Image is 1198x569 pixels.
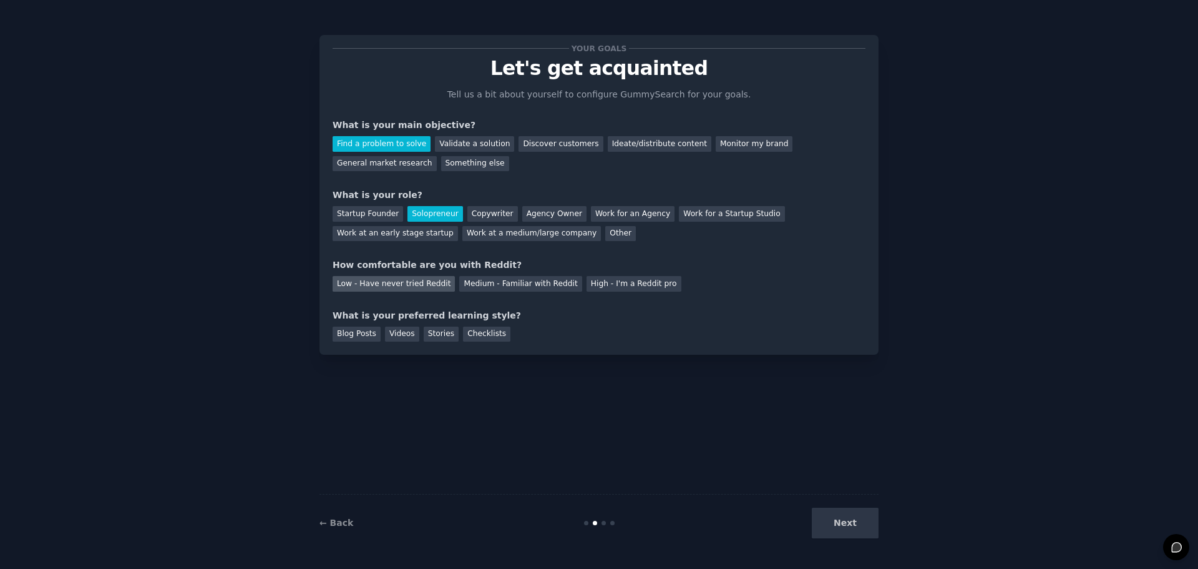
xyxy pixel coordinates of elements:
[462,226,601,242] div: Work at a medium/large company
[441,156,509,172] div: Something else
[407,206,462,222] div: Solopreneur
[519,136,603,152] div: Discover customers
[333,206,403,222] div: Startup Founder
[459,276,582,292] div: Medium - Familiar with Reddit
[442,88,756,101] p: Tell us a bit about yourself to configure GummySearch for your goals.
[333,156,437,172] div: General market research
[319,518,353,528] a: ← Back
[424,327,459,342] div: Stories
[605,226,636,242] div: Other
[333,327,381,342] div: Blog Posts
[333,309,865,322] div: What is your preferred learning style?
[463,327,510,342] div: Checklists
[385,327,419,342] div: Videos
[679,206,784,222] div: Work for a Startup Studio
[467,206,518,222] div: Copywriter
[333,136,431,152] div: Find a problem to solve
[333,57,865,79] p: Let's get acquainted
[333,276,455,292] div: Low - Have never tried Reddit
[333,259,865,272] div: How comfortable are you with Reddit?
[716,136,792,152] div: Monitor my brand
[333,119,865,132] div: What is your main objective?
[569,42,629,55] span: Your goals
[333,189,865,202] div: What is your role?
[522,206,587,222] div: Agency Owner
[608,136,711,152] div: Ideate/distribute content
[333,226,458,242] div: Work at an early stage startup
[591,206,674,222] div: Work for an Agency
[435,136,514,152] div: Validate a solution
[587,276,681,292] div: High - I'm a Reddit pro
